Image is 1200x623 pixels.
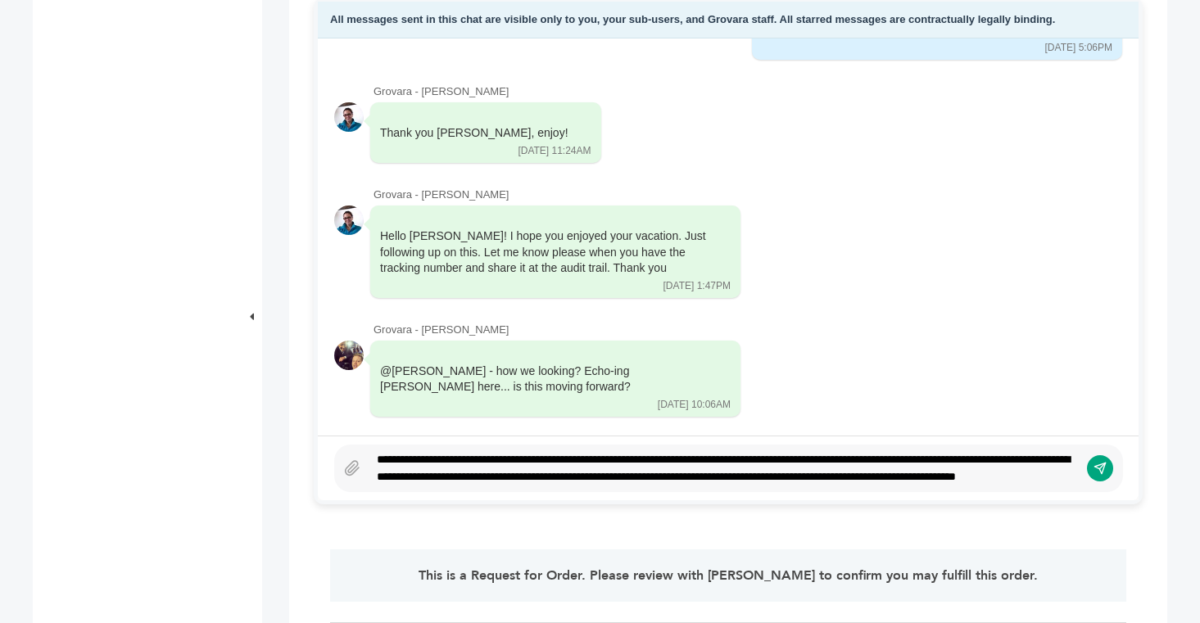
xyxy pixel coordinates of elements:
div: Grovara - [PERSON_NAME] [374,187,1122,202]
div: Grovara - [PERSON_NAME] [374,84,1122,99]
div: [DATE] 10:06AM [658,398,731,412]
div: @[PERSON_NAME] - how we looking? Echo-ing [PERSON_NAME] here... is this moving forward? [380,363,708,395]
div: [DATE] 1:47PM [663,279,731,293]
div: Hello [PERSON_NAME]! I hope you enjoyed your vacation. Just following up on this. Let me know ple... [380,228,708,277]
div: Grovara - [PERSON_NAME] [374,323,1122,337]
div: Thank you [PERSON_NAME], enjoy! [380,125,568,142]
p: This is a Request for Order. Please review with [PERSON_NAME] to confirm you may fulfill this order. [362,566,1094,585]
div: All messages sent in this chat are visible only to you, your sub-users, and Grovara staff. All st... [318,2,1139,38]
div: [DATE] 11:24AM [518,144,591,158]
div: [DATE] 5:06PM [1045,41,1112,55]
